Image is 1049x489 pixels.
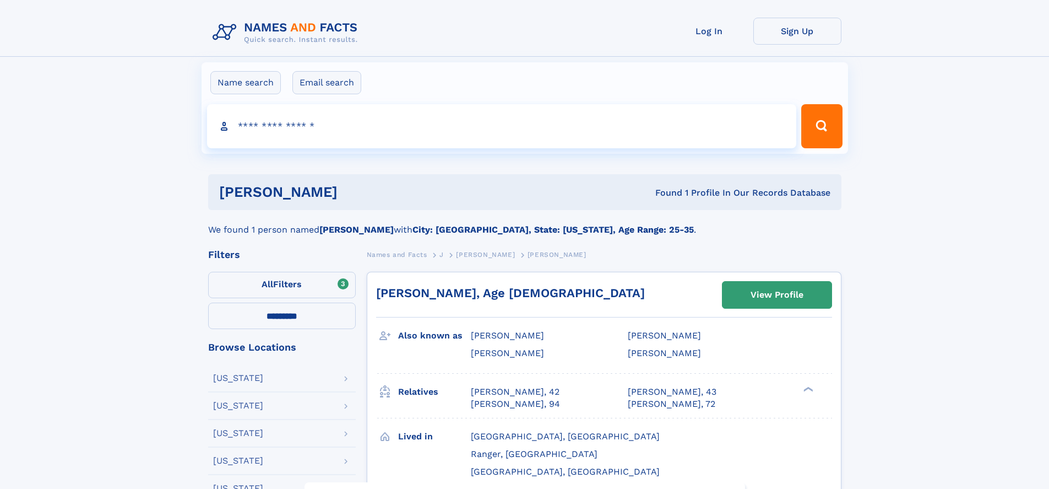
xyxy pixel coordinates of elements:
[213,429,263,438] div: [US_STATE]
[376,286,645,300] a: [PERSON_NAME], Age [DEMOGRAPHIC_DATA]
[801,104,842,148] button: Search Button
[398,326,471,345] h3: Also known as
[471,449,597,459] span: Ranger, [GEOGRAPHIC_DATA]
[628,330,701,341] span: [PERSON_NAME]
[471,348,544,358] span: [PERSON_NAME]
[219,185,497,199] h1: [PERSON_NAME]
[471,398,560,410] a: [PERSON_NAME], 94
[753,18,841,45] a: Sign Up
[208,210,841,237] div: We found 1 person named with .
[471,330,544,341] span: [PERSON_NAME]
[801,385,814,393] div: ❯
[456,251,515,259] span: [PERSON_NAME]
[471,466,660,477] span: [GEOGRAPHIC_DATA], [GEOGRAPHIC_DATA]
[292,71,361,94] label: Email search
[628,398,715,410] a: [PERSON_NAME], 72
[213,456,263,465] div: [US_STATE]
[751,282,803,308] div: View Profile
[628,348,701,358] span: [PERSON_NAME]
[456,248,515,261] a: [PERSON_NAME]
[471,431,660,442] span: [GEOGRAPHIC_DATA], [GEOGRAPHIC_DATA]
[528,251,586,259] span: [PERSON_NAME]
[398,383,471,401] h3: Relatives
[412,224,694,235] b: City: [GEOGRAPHIC_DATA], State: [US_STATE], Age Range: 25-35
[208,250,356,260] div: Filters
[496,187,830,199] div: Found 1 Profile In Our Records Database
[471,386,559,398] a: [PERSON_NAME], 42
[398,427,471,446] h3: Lived in
[367,248,427,261] a: Names and Facts
[439,251,444,259] span: J
[208,342,356,352] div: Browse Locations
[210,71,281,94] label: Name search
[213,401,263,410] div: [US_STATE]
[439,248,444,261] a: J
[665,18,753,45] a: Log In
[319,224,394,235] b: [PERSON_NAME]
[208,18,367,47] img: Logo Names and Facts
[722,282,831,308] a: View Profile
[628,386,716,398] a: [PERSON_NAME], 43
[213,374,263,383] div: [US_STATE]
[208,272,356,298] label: Filters
[262,279,273,289] span: All
[207,104,797,148] input: search input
